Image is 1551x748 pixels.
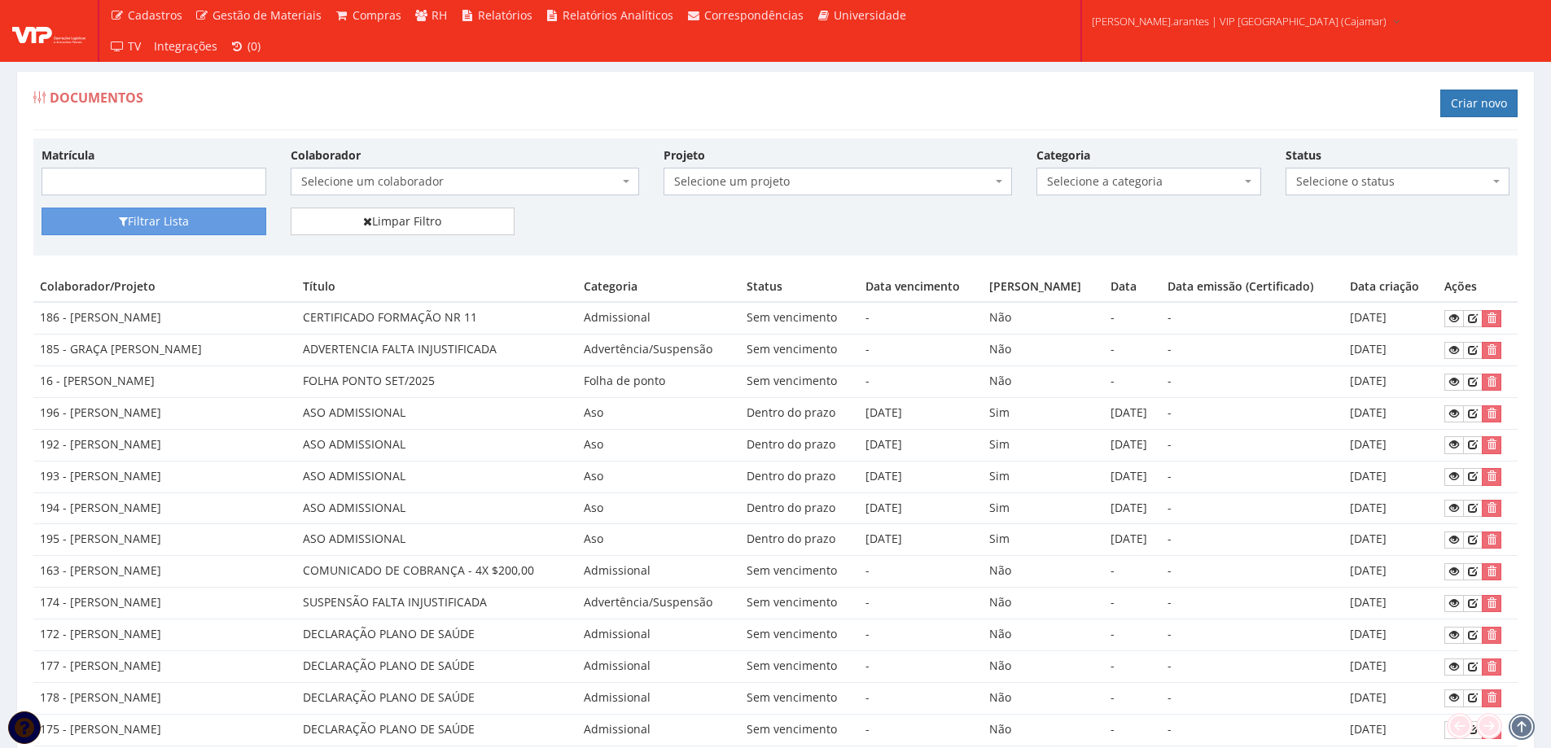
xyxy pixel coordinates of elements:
[834,7,906,23] span: Universidade
[1104,619,1161,651] td: -
[859,619,983,651] td: -
[983,302,1103,334] td: Não
[1161,524,1343,556] td: -
[577,588,740,619] td: Advertência/Suspensão
[296,682,577,714] td: DECLARAÇÃO PLANO DE SAÚDE
[859,524,983,556] td: [DATE]
[1047,173,1241,190] span: Selecione a categoria
[50,89,143,107] span: Documentos
[1343,397,1438,429] td: [DATE]
[740,366,859,398] td: Sem vencimento
[296,556,577,588] td: COMUNICADO DE COBRANÇA - 4X $200,00
[983,650,1103,682] td: Não
[296,492,577,524] td: ASO ADMISSIONAL
[1343,335,1438,366] td: [DATE]
[740,714,859,746] td: Sem vencimento
[1343,588,1438,619] td: [DATE]
[859,650,983,682] td: -
[1286,168,1510,195] span: Selecione o status
[577,335,740,366] td: Advertência/Suspensão
[577,461,740,492] td: Aso
[296,588,577,619] td: SUSPENSÃO FALTA INJUSTIFICADA
[740,619,859,651] td: Sem vencimento
[128,7,182,23] span: Cadastros
[983,588,1103,619] td: Não
[296,302,577,334] td: CERTIFICADO FORMAÇÃO NR 11
[1161,682,1343,714] td: -
[1104,366,1161,398] td: -
[983,429,1103,461] td: Sim
[296,366,577,398] td: FOLHA PONTO SET/2025
[983,714,1103,746] td: Não
[1161,272,1343,302] th: Data emissão (Certificado)
[1104,650,1161,682] td: -
[740,650,859,682] td: Sem vencimento
[12,19,85,43] img: logo
[983,366,1103,398] td: Não
[674,173,992,190] span: Selecione um projeto
[1440,90,1518,117] a: Criar novo
[1161,619,1343,651] td: -
[33,714,296,746] td: 175 - [PERSON_NAME]
[740,556,859,588] td: Sem vencimento
[353,7,401,23] span: Compras
[859,461,983,492] td: [DATE]
[740,302,859,334] td: Sem vencimento
[291,168,639,195] span: Selecione um colaborador
[1161,650,1343,682] td: -
[1438,272,1518,302] th: Ações
[859,492,983,524] td: [DATE]
[1104,335,1161,366] td: -
[740,588,859,619] td: Sem vencimento
[1104,302,1161,334] td: -
[1343,619,1438,651] td: [DATE]
[128,38,141,54] span: TV
[1296,173,1490,190] span: Selecione o status
[1343,492,1438,524] td: [DATE]
[33,556,296,588] td: 163 - [PERSON_NAME]
[1343,302,1438,334] td: [DATE]
[1343,650,1438,682] td: [DATE]
[859,335,983,366] td: -
[432,7,447,23] span: RH
[740,492,859,524] td: Dentro do prazo
[33,397,296,429] td: 196 - [PERSON_NAME]
[1343,429,1438,461] td: [DATE]
[1104,714,1161,746] td: -
[577,492,740,524] td: Aso
[33,461,296,492] td: 193 - [PERSON_NAME]
[296,335,577,366] td: ADVERTENCIA FALTA INJUSTIFICADA
[33,272,296,302] th: Colaborador/Projeto
[859,272,983,302] th: Data vencimento
[577,524,740,556] td: Aso
[983,397,1103,429] td: Sim
[33,366,296,398] td: 16 - [PERSON_NAME]
[577,650,740,682] td: Admissional
[983,619,1103,651] td: Não
[248,38,261,54] span: (0)
[740,429,859,461] td: Dentro do prazo
[1343,272,1438,302] th: Data criação
[296,272,577,302] th: Título
[1104,588,1161,619] td: -
[33,335,296,366] td: 185 - GRAÇA [PERSON_NAME]
[1161,492,1343,524] td: -
[859,556,983,588] td: -
[1104,524,1161,556] td: [DATE]
[577,272,740,302] th: Categoria
[33,524,296,556] td: 195 - [PERSON_NAME]
[664,147,705,164] label: Projeto
[154,38,217,54] span: Integrações
[983,335,1103,366] td: Não
[740,524,859,556] td: Dentro do prazo
[563,7,673,23] span: Relatórios Analíticos
[1343,682,1438,714] td: [DATE]
[1161,461,1343,492] td: -
[983,272,1103,302] th: [PERSON_NAME]
[577,366,740,398] td: Folha de ponto
[859,682,983,714] td: -
[1161,302,1343,334] td: -
[577,302,740,334] td: Admissional
[1104,272,1161,302] th: Data
[296,714,577,746] td: DECLARAÇÃO PLANO DE SAÚDE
